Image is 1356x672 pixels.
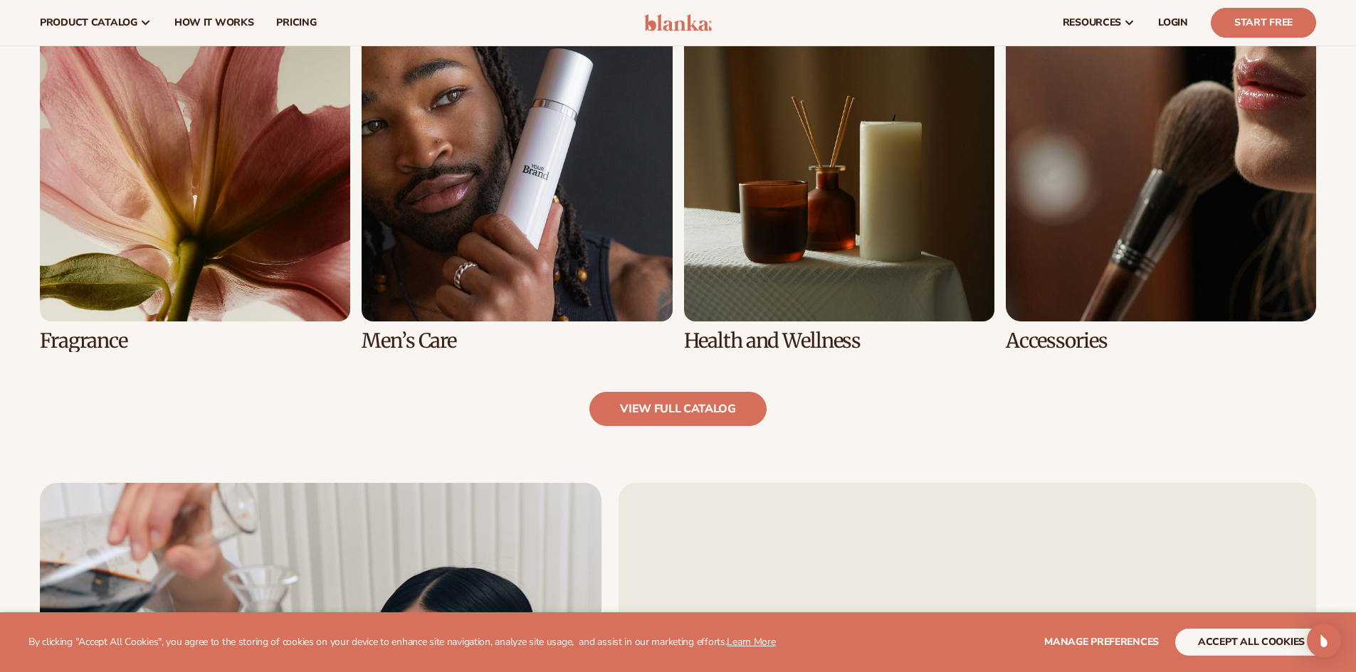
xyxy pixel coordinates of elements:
[1211,8,1316,38] a: Start Free
[28,636,776,649] p: By clicking "Accept All Cookies", you agree to the storing of cookies on your device to enhance s...
[1158,17,1188,28] span: LOGIN
[40,17,137,28] span: product catalog
[727,635,775,649] a: Learn More
[1175,629,1328,656] button: accept all cookies
[684,11,994,352] div: 7 / 8
[1063,17,1121,28] span: resources
[1006,11,1316,352] div: 8 / 8
[589,392,767,426] a: view full catalog
[40,11,350,352] div: 5 / 8
[362,11,672,352] div: 6 / 8
[1307,624,1341,658] div: Open Intercom Messenger
[644,14,712,31] img: logo
[1044,629,1159,656] button: Manage preferences
[276,17,316,28] span: pricing
[174,17,254,28] span: How It Works
[1044,635,1159,649] span: Manage preferences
